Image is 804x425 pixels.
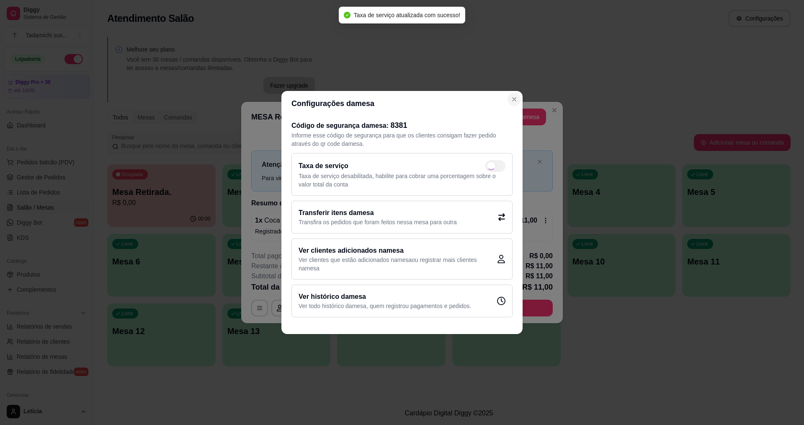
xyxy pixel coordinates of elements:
[299,302,471,310] p: Ver todo histórico da mesa , quem registrou pagamentos e pedidos.
[291,119,513,131] h2: Código de segurança da mesa :
[299,208,457,218] h2: Transferir itens da mesa
[299,292,471,302] h2: Ver histórico da mesa
[508,93,521,106] button: Close
[299,172,505,189] p: Taxa de serviço desabilitada, habilite para cobrar uma porcentagem sobre o valor total da conta
[299,246,497,256] h2: Ver clientes adicionados na mesa
[299,218,457,226] p: Transfira os pedidos que foram feitos nessa mesa para outra
[299,256,497,272] p: Ver clientes que estão adicionados na mesa ou registrar mais clientes na mesa
[344,12,350,18] span: check-circle
[299,161,348,171] h2: Taxa de serviço
[281,91,523,116] header: Configurações da mesa
[354,12,460,18] span: Taxa de serviço atualizada com sucesso!
[291,131,513,148] p: Informe esse código de segurança para que os clientes consigam fazer pedido através do qr code da...
[391,121,407,130] span: 8381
